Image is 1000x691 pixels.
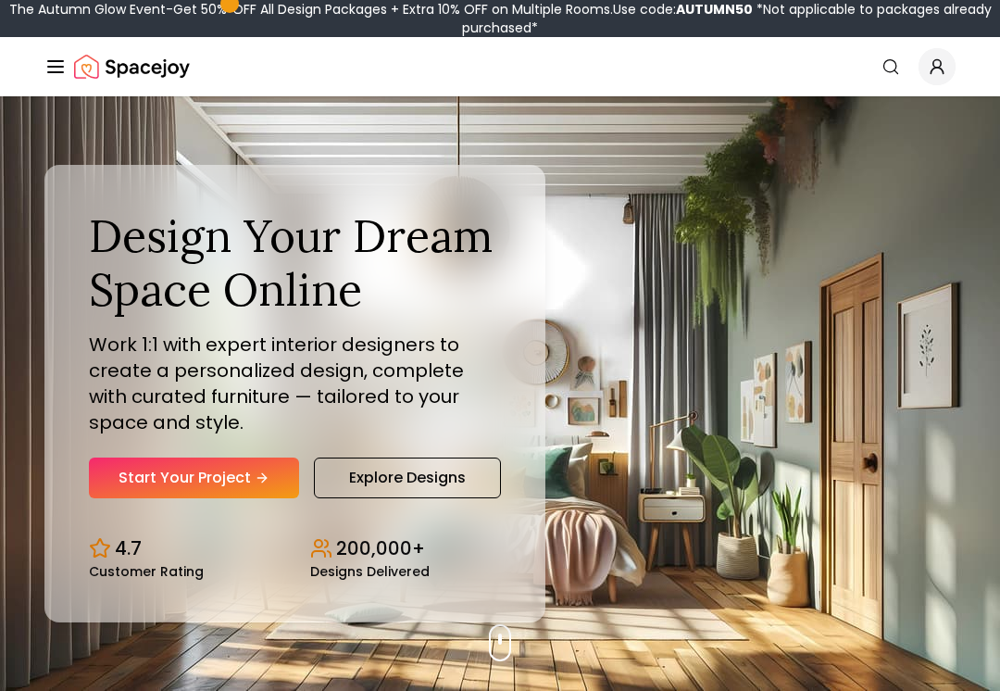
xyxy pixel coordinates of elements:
[74,48,190,85] img: Spacejoy Logo
[89,209,501,316] h1: Design Your Dream Space Online
[89,332,501,435] p: Work 1:1 with expert interior designers to create a personalized design, complete with curated fu...
[44,37,956,96] nav: Global
[74,48,190,85] a: Spacejoy
[89,521,501,578] div: Design stats
[314,458,501,498] a: Explore Designs
[89,565,204,578] small: Customer Rating
[336,535,425,561] p: 200,000+
[310,565,430,578] small: Designs Delivered
[115,535,142,561] p: 4.7
[89,458,299,498] a: Start Your Project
